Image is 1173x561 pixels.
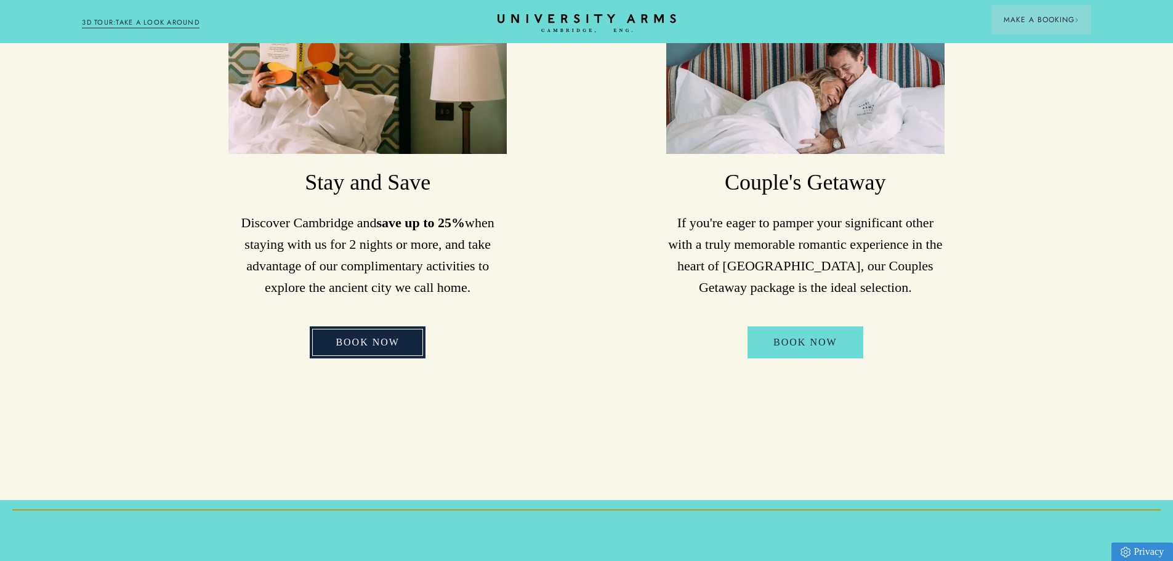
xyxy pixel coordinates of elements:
a: Book Now [748,326,863,358]
span: Make a Booking [1004,14,1079,25]
a: Home [498,14,676,33]
a: Privacy [1111,543,1173,561]
h3: Stay and Save [228,168,507,198]
a: 3D TOUR:TAKE A LOOK AROUND [82,17,200,28]
a: Book Now [310,326,425,358]
p: If you're eager to pamper your significant other with a truly memorable romantic experience in th... [666,212,945,299]
strong: save up to 25% [376,215,465,230]
img: Privacy [1121,547,1131,557]
h3: Couple's Getaway [666,168,945,198]
img: Arrow icon [1074,18,1079,22]
p: Discover Cambridge and when staying with us for 2 nights or more, and take advantage of our compl... [228,212,507,299]
button: Make a BookingArrow icon [991,5,1091,34]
